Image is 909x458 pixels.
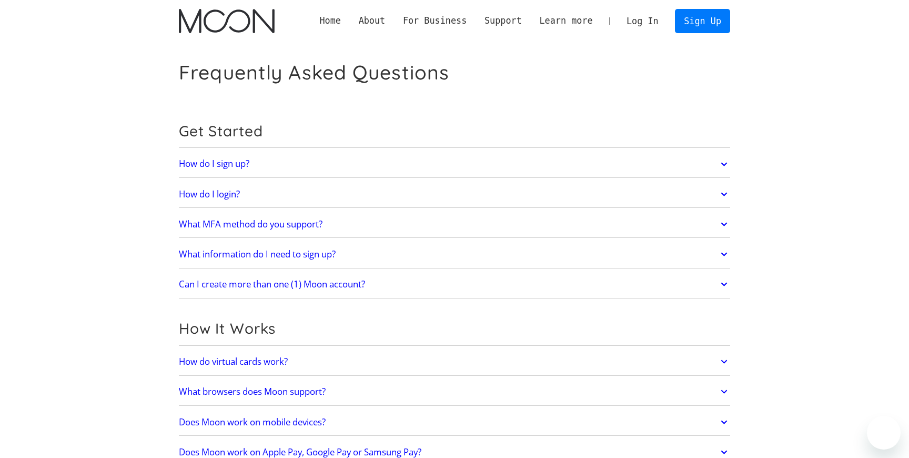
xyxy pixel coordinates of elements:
[179,213,730,235] a: What MFA method do you support?
[179,61,449,84] h1: Frequently Asked Questions
[179,356,288,367] h2: How do virtual cards work?
[179,279,365,290] h2: Can I create more than one (1) Moon account?
[179,411,730,433] a: Does Moon work on mobile devices?
[618,9,667,33] a: Log In
[179,249,336,260] h2: What information do I need to sign up?
[179,447,421,457] h2: Does Moon work on Apple Pay, Google Pay or Samsung Pay?
[484,14,522,27] div: Support
[179,351,730,373] a: How do virtual cards work?
[359,14,386,27] div: About
[350,14,394,27] div: About
[179,153,730,175] a: How do I sign up?
[179,158,249,169] h2: How do I sign up?
[179,320,730,337] h2: How It Works
[394,14,476,27] div: For Business
[179,219,322,230] h2: What MFA method do you support?
[179,243,730,265] a: What information do I need to sign up?
[403,14,467,27] div: For Business
[179,122,730,140] h2: Get Started
[179,386,326,397] h2: What browsers does Moon support?
[179,9,274,33] a: home
[179,381,730,403] a: What browsers does Moon support?
[539,14,592,27] div: Learn more
[675,9,730,33] a: Sign Up
[867,416,901,450] iframe: Button to launch messaging window
[531,14,602,27] div: Learn more
[311,14,350,27] a: Home
[179,9,274,33] img: Moon Logo
[179,183,730,205] a: How do I login?
[179,417,326,427] h2: Does Moon work on mobile devices?
[179,189,240,200] h2: How do I login?
[179,273,730,295] a: Can I create more than one (1) Moon account?
[476,14,530,27] div: Support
